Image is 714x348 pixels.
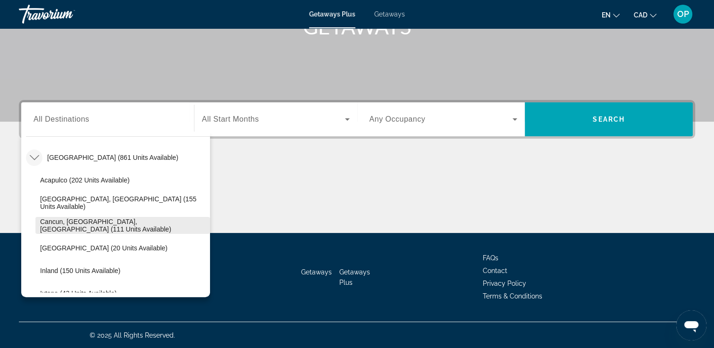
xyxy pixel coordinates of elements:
[21,132,210,297] div: Destination options
[676,310,706,340] iframe: Button to launch messaging window
[677,9,689,19] span: OP
[34,114,182,125] input: Select destination
[370,115,426,123] span: Any Occupancy
[35,217,210,234] button: Select destination: Cancun, Cozumel, Riviera Maya (111 units available)
[40,195,205,210] span: [GEOGRAPHIC_DATA], [GEOGRAPHIC_DATA] (155 units available)
[374,10,405,18] a: Getaways
[634,11,647,19] span: CAD
[34,115,89,123] span: All Destinations
[593,116,625,123] span: Search
[339,268,370,286] a: Getaways Plus
[21,102,693,136] div: Search widget
[26,149,42,166] button: Toggle Mexico (861 units available) submenu
[309,10,355,18] a: Getaways Plus
[634,8,656,22] button: Change currency
[525,102,693,136] button: Search
[602,11,611,19] span: en
[671,4,695,24] button: User Menu
[483,292,542,300] a: Terms & Conditions
[40,290,117,297] span: Ixtapa (43 units available)
[90,331,175,339] span: © 2025 All Rights Reserved.
[19,2,113,26] a: Travorium
[35,194,210,211] button: Select destination: Baja Peninsula, Los Cabos (155 units available)
[35,285,210,302] button: Select destination: Ixtapa (43 units available)
[602,8,620,22] button: Change language
[40,176,130,184] span: Acapulco (202 units available)
[202,115,259,123] span: All Start Months
[483,254,498,262] a: FAQs
[42,149,183,166] button: Select destination: Mexico (861 units available)
[40,267,120,274] span: Inland (150 units available)
[40,244,168,252] span: [GEOGRAPHIC_DATA] (20 units available)
[301,268,332,276] a: Getaways
[483,280,526,287] a: Privacy Policy
[35,240,210,257] button: Select destination: Gulf of Mexico (20 units available)
[47,154,178,161] span: [GEOGRAPHIC_DATA] (861 units available)
[40,218,205,233] span: Cancun, [GEOGRAPHIC_DATA], [GEOGRAPHIC_DATA] (111 units available)
[35,262,210,279] button: Select destination: Inland (150 units available)
[483,267,507,274] a: Contact
[35,172,210,189] button: Select destination: Acapulco (202 units available)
